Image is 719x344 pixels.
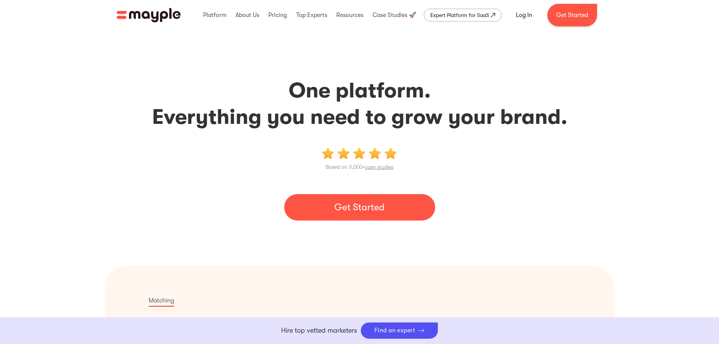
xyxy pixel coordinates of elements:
a: Expert Platform for SaaS [424,9,502,22]
p: Based on 3,000+ [326,162,393,171]
div: About Us [234,3,261,27]
div: Pricing [266,3,289,27]
div: Resources [334,3,365,27]
a: Log In [507,6,541,24]
p: Matching [149,296,174,307]
p: Hire top vetted marketers [281,325,357,336]
a: Get Started [547,4,597,26]
a: home [117,8,181,22]
img: Mayple logo [117,8,181,22]
a: Get Started [284,194,435,221]
a: case studies [365,164,393,170]
div: Platform [201,3,228,27]
div: Expert Platform for SaaS [430,11,489,20]
div: Top Experts [294,3,329,27]
h2: One platform. Everything you need to grow your brand. [107,77,613,130]
div: Find an expert [374,327,416,334]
